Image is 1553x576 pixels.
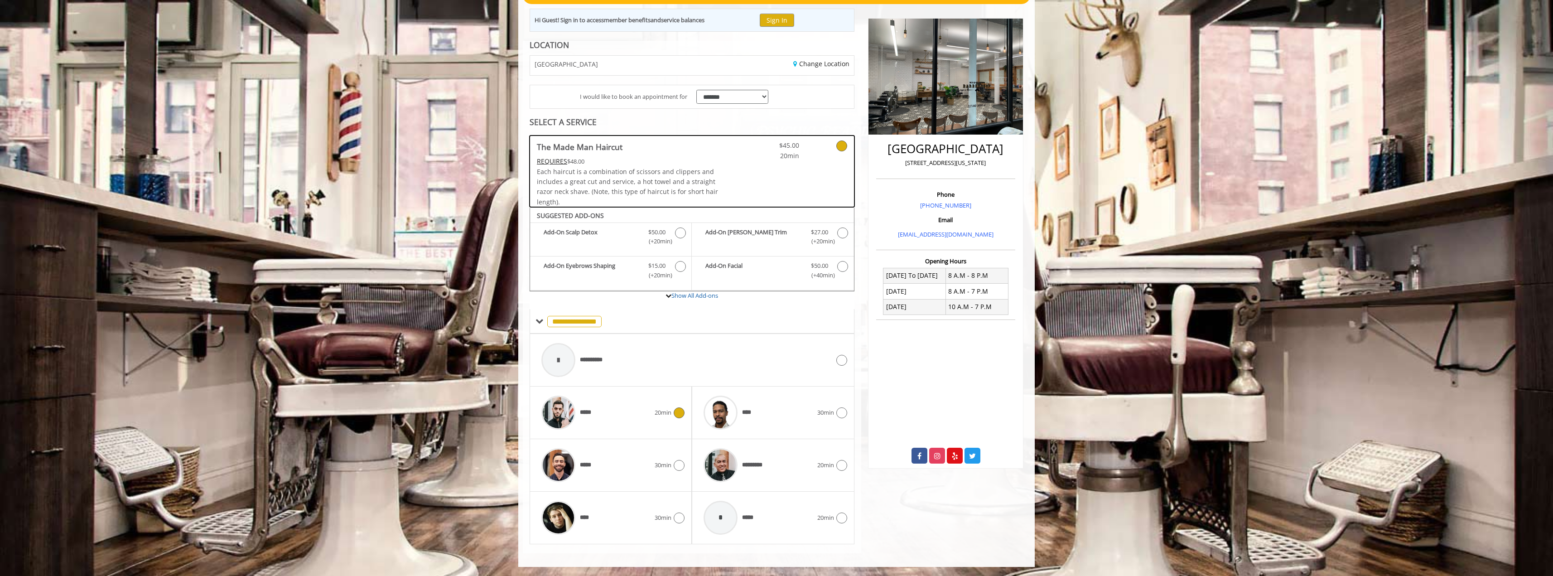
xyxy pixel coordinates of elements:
span: $15.00 [648,261,666,271]
span: [GEOGRAPHIC_DATA] [535,61,598,68]
b: The Made Man Haircut [537,140,622,153]
div: SELECT A SERVICE [530,118,854,126]
div: Hi Guest! Sign in to access and [535,15,704,25]
td: 10 A.M - 7 P.M [945,299,1008,315]
a: Change Location [793,59,849,68]
a: [PHONE_NUMBER] [920,201,971,209]
td: [DATE] To [DATE] [883,268,946,283]
div: The Made Man Haircut Add-onS [530,207,854,291]
b: SUGGESTED ADD-ONS [537,211,604,220]
span: 20min [817,513,834,523]
b: Add-On Scalp Detox [544,227,639,247]
span: Each haircut is a combination of scissors and clippers and includes a great cut and service, a ho... [537,167,718,206]
b: member benefits [604,16,651,24]
label: Add-On Eyebrows Shaping [535,261,687,282]
label: Add-On Scalp Detox [535,227,687,249]
b: LOCATION [530,39,569,50]
a: [EMAIL_ADDRESS][DOMAIN_NAME] [898,230,994,238]
h3: Phone [878,191,1013,198]
span: (+40min ) [806,271,833,280]
td: [DATE] [883,284,946,299]
b: Add-On Eyebrows Shaping [544,261,639,280]
label: Add-On Facial [696,261,849,282]
span: (+20min ) [806,237,833,246]
span: $50.00 [811,261,828,271]
b: Add-On Facial [705,261,801,280]
td: [DATE] [883,299,946,315]
span: 20min [817,460,834,470]
button: Sign In [760,14,794,27]
b: service balances [661,16,704,24]
p: [STREET_ADDRESS][US_STATE] [878,158,1013,168]
h3: Opening Hours [876,258,1015,264]
div: $48.00 [537,156,719,166]
b: Add-On [PERSON_NAME] Trim [705,227,801,247]
span: 30min [817,408,834,417]
span: 20min [746,151,799,161]
span: This service needs some Advance to be paid before we block your appointment [537,157,567,165]
td: 8 A.M - 8 P.M [945,268,1008,283]
span: 20min [655,408,671,417]
span: (+20min ) [644,237,670,246]
span: 30min [655,513,671,523]
label: Add-On Beard Trim [696,227,849,249]
a: Show All Add-ons [671,291,718,300]
h3: Email [878,217,1013,223]
span: (+20min ) [644,271,670,280]
span: $27.00 [811,227,828,237]
span: I would like to book an appointment for [580,92,687,102]
span: $50.00 [648,227,666,237]
h2: [GEOGRAPHIC_DATA] [878,142,1013,155]
span: $45.00 [746,140,799,150]
td: 8 A.M - 7 P.M [945,284,1008,299]
span: 30min [655,460,671,470]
